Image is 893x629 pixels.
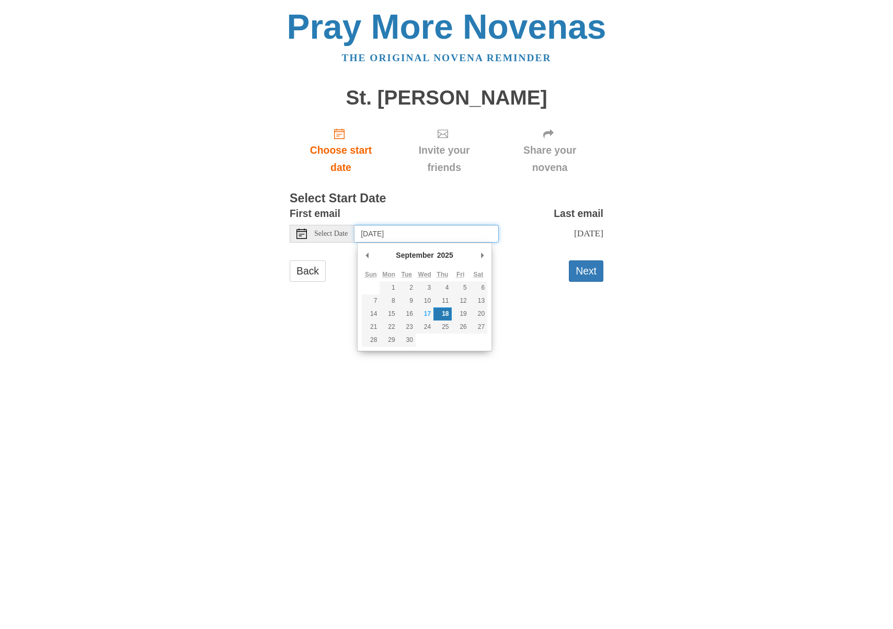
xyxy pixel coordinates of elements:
[362,294,380,307] button: 7
[456,271,464,278] abbr: Friday
[416,307,433,321] button: 17
[380,321,397,334] button: 22
[398,321,416,334] button: 23
[574,228,603,238] span: [DATE]
[474,271,484,278] abbr: Saturday
[380,294,397,307] button: 8
[452,281,470,294] button: 5
[402,271,412,278] abbr: Tuesday
[290,192,603,205] h3: Select Start Date
[342,52,552,63] a: The original novena reminder
[314,230,348,237] span: Select Date
[380,281,397,294] button: 1
[433,294,451,307] button: 11
[362,247,372,263] button: Previous Month
[470,307,487,321] button: 20
[452,307,470,321] button: 19
[470,281,487,294] button: 6
[433,321,451,334] button: 25
[416,281,433,294] button: 3
[382,271,395,278] abbr: Monday
[554,205,603,222] label: Last email
[436,247,455,263] div: 2025
[380,334,397,347] button: 29
[380,307,397,321] button: 15
[496,119,603,181] div: Click "Next" to confirm your start date first.
[354,225,499,243] input: Use the arrow keys to pick a date
[362,307,380,321] button: 14
[437,271,448,278] abbr: Thursday
[362,321,380,334] button: 21
[452,294,470,307] button: 12
[477,247,487,263] button: Next Month
[290,87,603,109] h1: St. [PERSON_NAME]
[416,321,433,334] button: 24
[569,260,603,282] button: Next
[290,119,392,181] a: Choose start date
[433,281,451,294] button: 4
[398,294,416,307] button: 9
[452,321,470,334] button: 26
[365,271,377,278] abbr: Sunday
[470,294,487,307] button: 13
[394,247,435,263] div: September
[507,142,593,176] span: Share your novena
[287,7,606,46] a: Pray More Novenas
[300,142,382,176] span: Choose start date
[418,271,431,278] abbr: Wednesday
[433,307,451,321] button: 18
[398,307,416,321] button: 16
[470,321,487,334] button: 27
[392,119,496,181] div: Click "Next" to confirm your start date first.
[398,281,416,294] button: 2
[290,260,326,282] a: Back
[362,334,380,347] button: 28
[403,142,486,176] span: Invite your friends
[290,205,340,222] label: First email
[398,334,416,347] button: 30
[416,294,433,307] button: 10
